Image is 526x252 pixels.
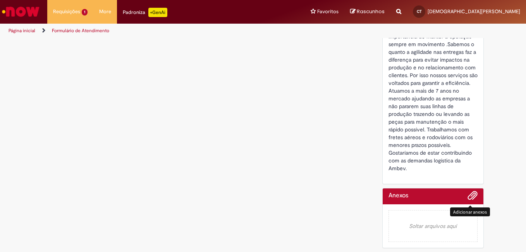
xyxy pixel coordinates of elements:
span: CT [417,9,422,14]
span: 1 [82,9,88,16]
span: More [99,8,111,16]
span: [DEMOGRAPHIC_DATA][PERSON_NAME] [428,8,520,15]
img: ServiceNow [1,4,41,19]
a: Formulário de Atendimento [52,28,109,34]
p: +GenAi [148,8,167,17]
span: Hoje a Mundial cargo já é parceira de grandes empresas como a Ambev, justamente por entender a im... [388,10,479,172]
a: Rascunhos [350,8,385,16]
span: Requisições [53,8,80,16]
h2: Anexos [388,192,408,199]
span: Favoritos [317,8,339,16]
ul: Trilhas de página [6,24,345,38]
a: Página inicial [9,28,35,34]
span: Rascunhos [357,8,385,15]
em: Soltar arquivos aqui [388,210,478,242]
div: Padroniza [123,8,167,17]
div: Adicionar anexos [450,207,490,216]
button: Adicionar anexos [468,190,478,204]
